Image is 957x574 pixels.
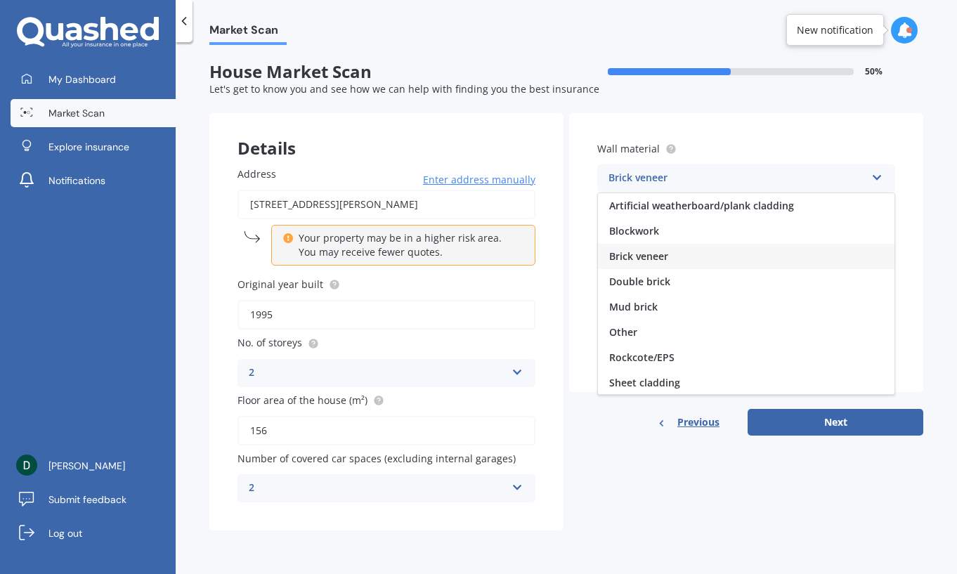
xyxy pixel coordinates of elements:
input: Enter floor area [237,416,535,445]
span: Floor area of the house (m²) [237,393,367,407]
span: Notifications [48,174,105,188]
span: Previous [677,412,720,433]
a: Market Scan [11,99,176,127]
button: Next [748,409,923,436]
span: Sheet cladding [609,376,680,389]
span: My Dashboard [48,72,116,86]
a: Log out [11,519,176,547]
span: Market Scan [48,106,105,120]
div: 2 [249,365,506,381]
img: ACg8ocIBPEBvsTNZCu2w4IkWOBqLTd9d9LXwwgnhMi0y5Z5uR-Slpw=s96-c [16,455,37,476]
p: Your property may be in a higher risk area. You may receive fewer quotes. [299,231,518,259]
span: Explore insurance [48,140,129,154]
span: Enter address manually [423,173,535,187]
div: Brick veneer [608,170,866,187]
span: No. of storeys [237,337,302,350]
span: Wall material [597,142,660,155]
span: Address [237,167,276,181]
span: House Market Scan [209,62,566,82]
div: New notification [797,23,873,37]
span: Rockcote/EPS [609,351,675,364]
input: Enter year [237,300,535,330]
span: [PERSON_NAME] [48,459,125,473]
span: Blockwork [609,224,659,237]
div: Details [209,113,564,155]
span: Other [609,325,637,339]
span: Double brick [609,275,670,288]
input: Enter address [237,190,535,219]
span: Brick veneer [609,249,668,263]
a: Notifications [11,167,176,195]
span: Log out [48,526,82,540]
span: Number of covered car spaces (excluding internal garages) [237,452,516,465]
span: Submit feedback [48,493,126,507]
span: Let's get to know you and see how we can help with finding you the best insurance [209,82,599,96]
a: Explore insurance [11,133,176,161]
span: Artificial weatherboard/plank cladding [609,199,794,212]
span: Market Scan [209,23,287,42]
a: [PERSON_NAME] [11,452,176,480]
span: Mud brick [609,300,658,313]
div: 2 [249,480,506,497]
a: Submit feedback [11,485,176,514]
span: 50 % [865,67,883,77]
a: My Dashboard [11,65,176,93]
span: Original year built [237,278,323,291]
